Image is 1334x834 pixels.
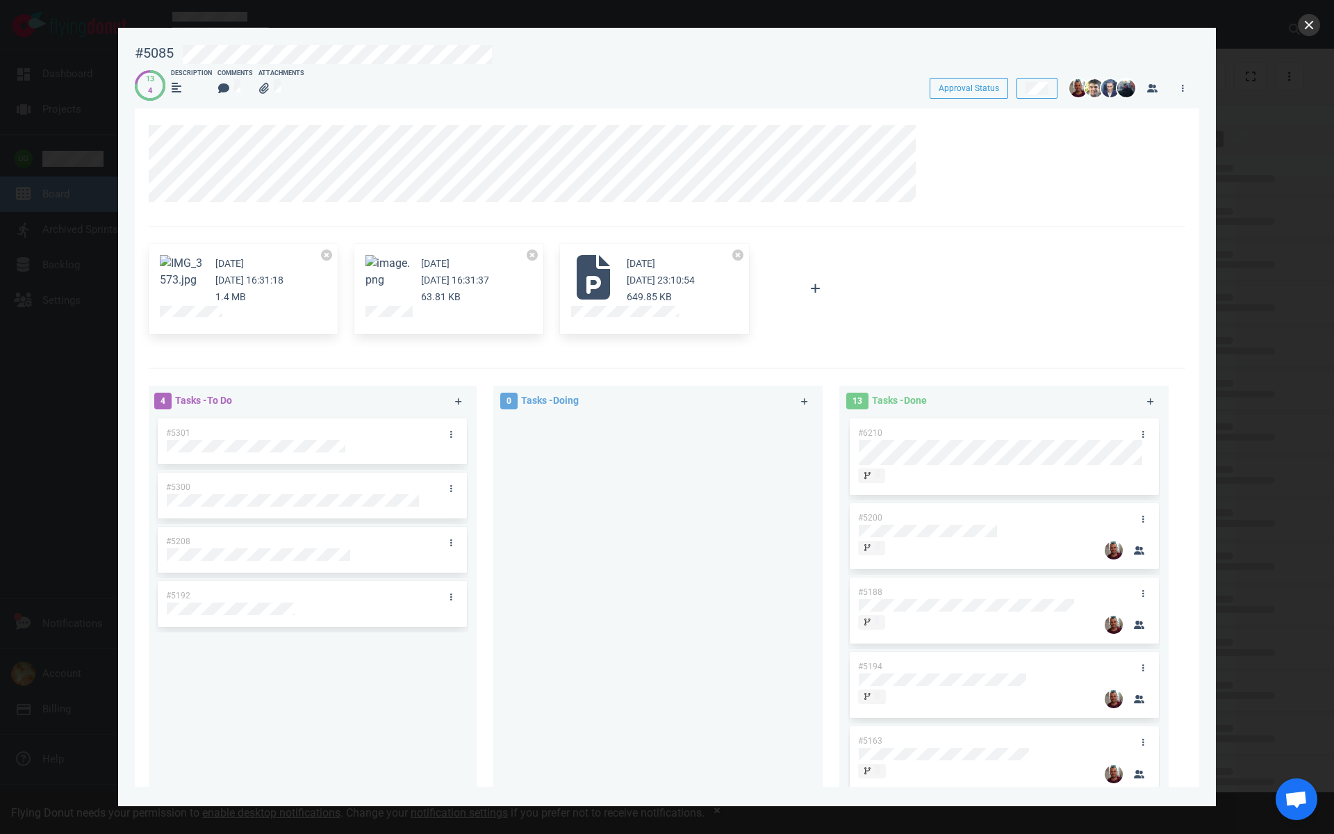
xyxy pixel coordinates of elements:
[858,587,882,597] span: #5188
[1298,14,1320,36] button: close
[365,255,410,288] button: Zoom image
[627,258,655,269] small: [DATE]
[846,393,868,409] span: 13
[872,395,927,406] span: Tasks - Done
[146,85,154,97] div: 4
[1101,79,1119,97] img: 26
[166,482,190,492] span: #5300
[1105,765,1123,783] img: 26
[858,513,882,523] span: #5200
[175,395,232,406] span: Tasks - To Do
[135,44,174,62] div: #5085
[154,393,172,409] span: 4
[500,393,518,409] span: 0
[1069,79,1087,97] img: 26
[215,291,246,302] small: 1.4 MB
[930,78,1008,99] button: Approval Status
[217,69,253,79] div: Comments
[1085,79,1103,97] img: 26
[858,662,882,671] span: #5194
[166,591,190,600] span: #5192
[421,275,489,286] small: [DATE] 16:31:37
[160,255,204,288] button: Zoom image
[1105,690,1123,708] img: 26
[627,291,672,302] small: 649.85 KB
[421,291,461,302] small: 63.81 KB
[421,258,450,269] small: [DATE]
[1105,541,1123,559] img: 26
[627,275,695,286] small: [DATE] 23:10:54
[166,537,190,546] span: #5208
[258,69,304,79] div: Attachments
[171,69,212,79] div: Description
[1105,616,1123,634] img: 26
[215,258,244,269] small: [DATE]
[215,275,283,286] small: [DATE] 16:31:18
[1276,778,1317,820] div: Ανοιχτή συνομιλία
[1117,79,1135,97] img: 26
[146,74,154,85] div: 13
[858,428,882,438] span: #6210
[858,736,882,746] span: #5163
[521,395,579,406] span: Tasks - Doing
[166,428,190,438] span: #5301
